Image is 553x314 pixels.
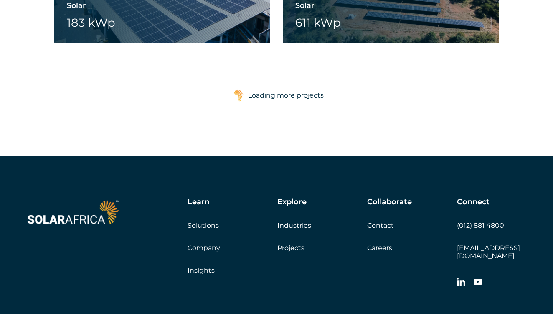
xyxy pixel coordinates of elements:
img: Africa.png [233,89,244,102]
h5: Connect [457,198,490,207]
a: Company [188,244,220,252]
h5: Learn [188,198,210,207]
a: [EMAIL_ADDRESS][DOMAIN_NAME] [457,244,520,260]
a: Solutions [188,221,219,229]
a: Insights [188,266,215,274]
div: Loading more projects [248,87,324,104]
h5: Explore [277,198,307,207]
a: Contact [367,221,394,229]
a: Projects [277,244,304,252]
a: Careers [367,244,392,252]
a: (012) 881 4800 [457,221,504,229]
h5: Collaborate [367,198,412,207]
a: Industries [277,221,311,229]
